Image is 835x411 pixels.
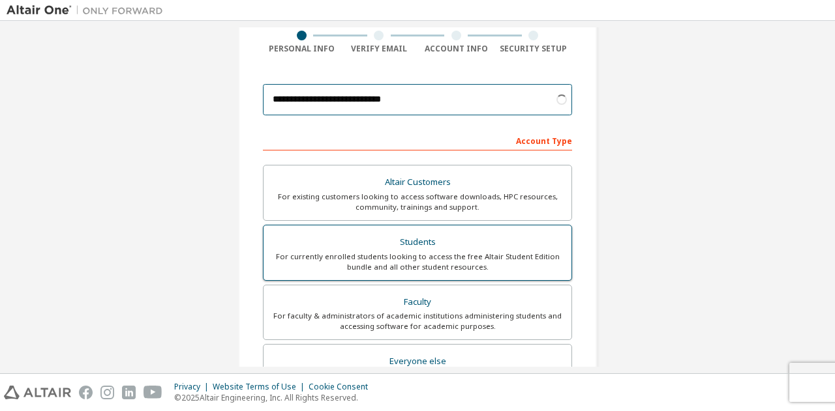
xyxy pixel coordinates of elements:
[122,386,136,399] img: linkedin.svg
[341,44,418,54] div: Verify Email
[271,311,564,332] div: For faculty & administrators of academic institutions administering students and accessing softwa...
[271,251,564,272] div: For currently enrolled students looking to access the free Altair Student Edition bundle and all ...
[144,386,162,399] img: youtube.svg
[79,386,93,399] img: facebook.svg
[271,173,564,191] div: Altair Customers
[271,352,564,371] div: Everyone else
[495,44,573,54] div: Security Setup
[271,191,564,212] div: For existing customers looking to access software downloads, HPC resources, community, trainings ...
[263,130,572,150] div: Account Type
[271,293,564,311] div: Faculty
[174,392,376,403] p: © 2025 Altair Engineering, Inc. All Rights Reserved.
[4,386,71,399] img: altair_logo.svg
[417,44,495,54] div: Account Info
[309,382,376,392] div: Cookie Consent
[100,386,114,399] img: instagram.svg
[213,382,309,392] div: Website Terms of Use
[271,233,564,251] div: Students
[174,382,213,392] div: Privacy
[7,4,170,17] img: Altair One
[263,44,341,54] div: Personal Info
